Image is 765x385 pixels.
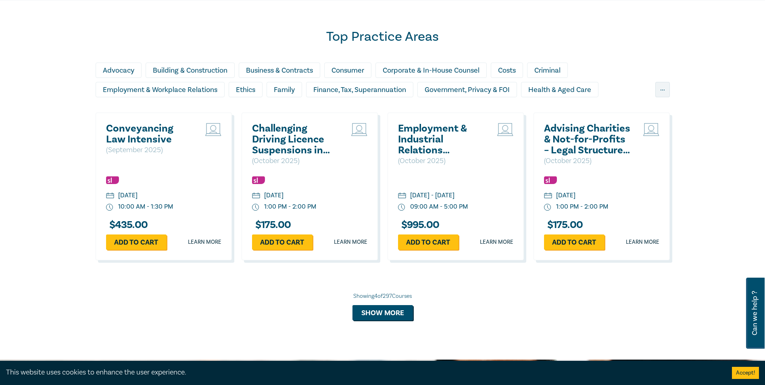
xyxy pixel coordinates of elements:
img: calendar [398,192,406,200]
a: Learn more [188,238,221,246]
div: Insolvency & Restructuring [96,101,195,117]
img: watch [106,204,113,211]
h3: $ 995.00 [398,220,440,230]
div: 09:00 AM - 5:00 PM [410,202,468,211]
span: Can we help ? [751,282,759,344]
p: ( October 2025 ) [398,156,485,166]
a: Employment & Industrial Relations (Elective Topic) ([DATE]) [398,123,485,156]
div: 1:00 PM - 2:00 PM [264,202,316,211]
div: Business & Contracts [239,63,320,78]
div: Employment & Workplace Relations [96,82,225,97]
div: Migration [401,101,446,117]
div: Criminal [527,63,568,78]
div: Ethics [229,82,263,97]
a: Learn more [626,238,659,246]
div: Family [267,82,302,97]
div: Building & Construction [146,63,235,78]
div: Personal Injury & Medico-Legal [450,101,563,117]
div: [DATE] [118,191,138,200]
a: Learn more [334,238,367,246]
p: ( October 2025 ) [544,156,631,166]
div: [DATE] [556,191,575,200]
button: Accept cookies [732,367,759,379]
a: Add to cart [544,234,604,250]
img: watch [252,204,259,211]
img: calendar [106,192,114,200]
h3: $ 175.00 [544,220,583,230]
img: calendar [252,192,260,200]
a: Add to cart [106,234,167,250]
div: ... [655,82,670,97]
a: Conveyancing Law Intensive [106,123,193,145]
img: Live Stream [497,123,513,136]
img: watch [544,204,551,211]
div: Showing 4 of 297 Courses [96,292,670,300]
img: Live Stream [205,123,221,136]
img: Live Stream [643,123,659,136]
a: Advising Charities & Not-for-Profits – Legal Structures, Compliance & Risk Management [544,123,631,156]
img: Substantive Law [544,176,557,184]
div: Government, Privacy & FOI [417,82,517,97]
a: Challenging Driving Licence Suspensions in [GEOGRAPHIC_DATA] [252,123,339,156]
a: Add to cart [398,234,459,250]
p: ( September 2025 ) [106,145,193,155]
div: Finance, Tax, Superannuation [306,82,413,97]
img: Live Stream [351,123,367,136]
div: 10:00 AM - 1:30 PM [118,202,173,211]
p: ( October 2025 ) [252,156,339,166]
h2: Top Practice Areas [96,29,670,45]
div: Corporate & In-House Counsel [375,63,487,78]
div: [DATE] - [DATE] [410,191,454,200]
div: [DATE] [264,191,283,200]
img: Substantive Law [106,176,119,184]
div: 1:00 PM - 2:00 PM [556,202,608,211]
a: Add to cart [252,234,313,250]
h3: $ 435.00 [106,220,148,230]
div: Advocacy [96,63,142,78]
img: Substantive Law [252,176,265,184]
a: Learn more [480,238,513,246]
h3: $ 175.00 [252,220,291,230]
div: Consumer [324,63,371,78]
img: watch [398,204,405,211]
button: Show more [352,305,413,320]
div: This website uses cookies to enhance the user experience. [6,367,720,378]
div: Intellectual Property [199,101,280,117]
div: Health & Aged Care [521,82,598,97]
div: Litigation & Dispute Resolution [284,101,397,117]
div: Costs [491,63,523,78]
img: calendar [544,192,552,200]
